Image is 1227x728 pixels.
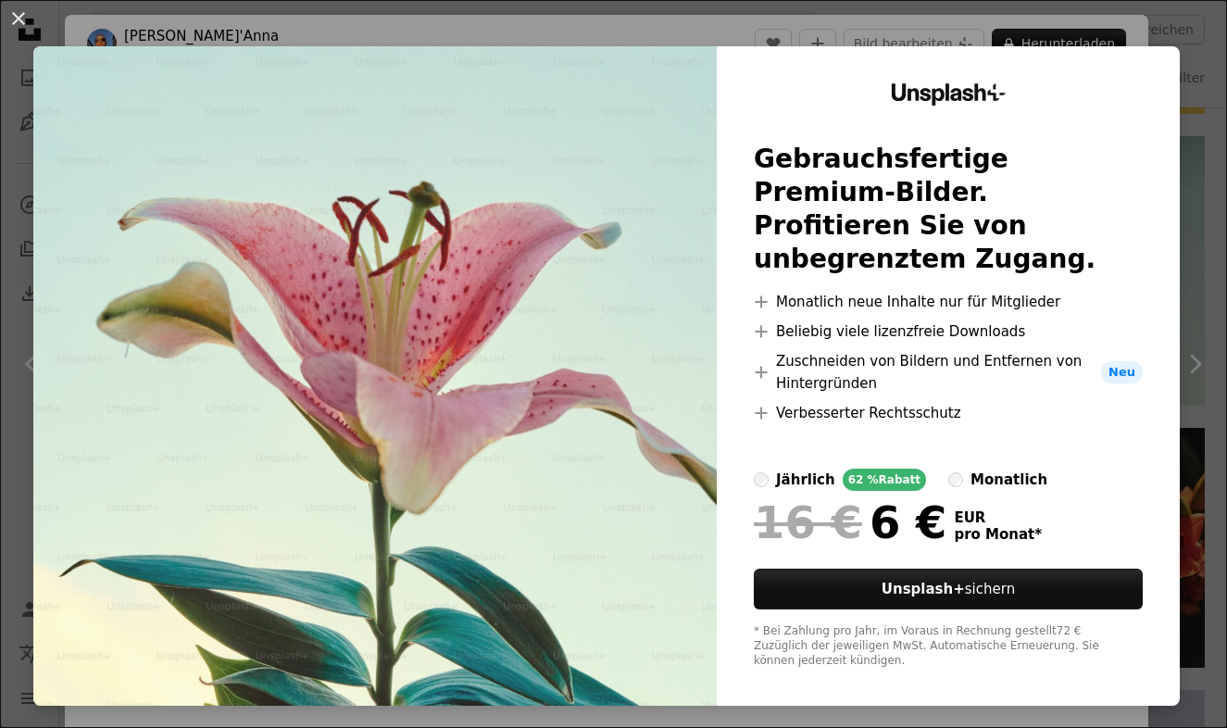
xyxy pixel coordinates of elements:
[754,498,946,546] div: 6 €
[954,526,1042,543] span: pro Monat *
[954,509,1042,526] span: EUR
[754,569,1143,609] button: Unsplash+sichern
[882,581,965,597] strong: Unsplash+
[776,469,835,491] div: jährlich
[948,472,963,487] input: monatlich
[754,291,1143,313] li: Monatlich neue Inhalte nur für Mitglieder
[970,469,1047,491] div: monatlich
[754,320,1143,343] li: Beliebig viele lizenzfreie Downloads
[754,498,862,546] span: 16 €
[754,143,1143,276] h2: Gebrauchsfertige Premium-Bilder. Profitieren Sie von unbegrenztem Zugang.
[754,472,769,487] input: jährlich62 %Rabatt
[754,402,1143,424] li: Verbesserter Rechtsschutz
[1101,361,1143,383] span: Neu
[843,469,926,491] div: 62 % Rabatt
[754,350,1143,395] li: Zuschneiden von Bildern und Entfernen von Hintergründen
[754,624,1143,669] div: * Bei Zahlung pro Jahr, im Voraus in Rechnung gestellt 72 € Zuzüglich der jeweiligen MwSt. Automa...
